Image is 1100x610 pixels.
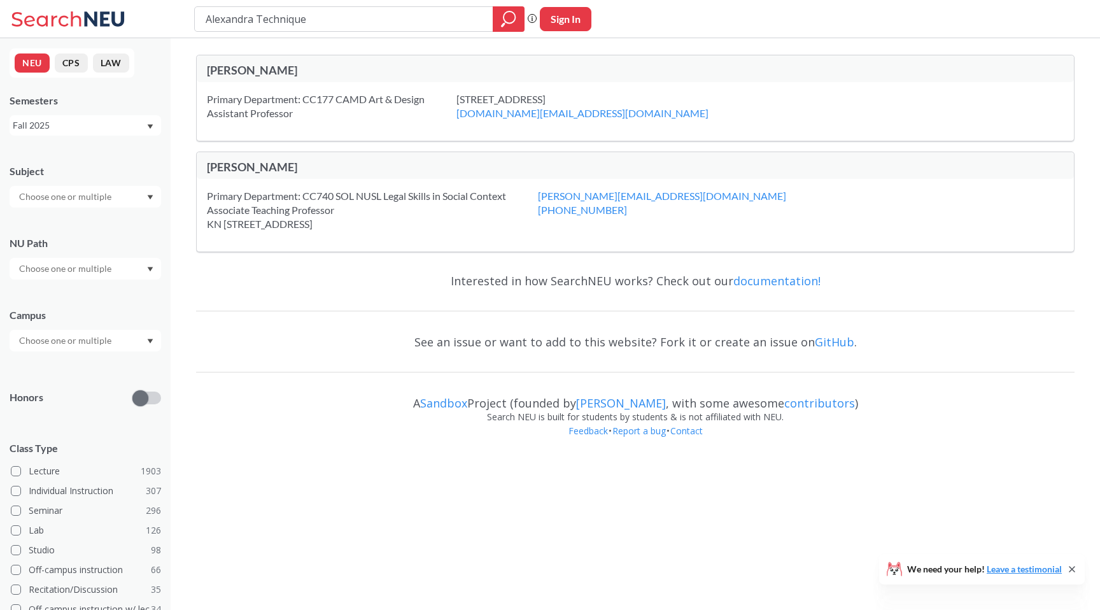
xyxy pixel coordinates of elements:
[456,92,740,120] div: [STREET_ADDRESS]
[151,563,161,577] span: 66
[207,92,456,120] div: Primary Department: CC177 CAMD Art & Design Assistant Professor
[907,565,1062,574] span: We need your help!
[11,542,161,558] label: Studio
[11,502,161,519] label: Seminar
[11,463,161,479] label: Lecture
[10,186,161,208] div: Dropdown arrow
[15,53,50,73] button: NEU
[540,7,591,31] button: Sign In
[456,107,709,119] a: [DOMAIN_NAME][EMAIL_ADDRESS][DOMAIN_NAME]
[670,425,703,437] a: Contact
[141,464,161,478] span: 1903
[11,522,161,539] label: Lab
[13,189,120,204] input: Choose one or multiple
[784,395,855,411] a: contributors
[11,562,161,578] label: Off-campus instruction
[147,267,153,272] svg: Dropdown arrow
[10,308,161,322] div: Campus
[10,94,161,108] div: Semesters
[13,118,146,132] div: Fall 2025
[538,204,627,216] a: [PHONE_NUMBER]
[196,262,1075,299] div: Interested in how SearchNEU works? Check out our
[13,333,120,348] input: Choose one or multiple
[196,323,1075,360] div: See an issue or want to add to this website? Fork it or create an issue on .
[10,236,161,250] div: NU Path
[207,63,635,77] div: [PERSON_NAME]
[501,10,516,28] svg: magnifying glass
[151,543,161,557] span: 98
[568,425,609,437] a: Feedback
[576,395,666,411] a: [PERSON_NAME]
[493,6,525,32] div: magnifying glass
[147,195,153,200] svg: Dropdown arrow
[146,523,161,537] span: 126
[146,504,161,518] span: 296
[10,441,161,455] span: Class Type
[11,483,161,499] label: Individual Instruction
[207,160,635,174] div: [PERSON_NAME]
[196,410,1075,424] div: Search NEU is built for students by students & is not affiliated with NEU.
[196,385,1075,410] div: A Project (founded by , with some awesome )
[151,583,161,597] span: 35
[11,581,161,598] label: Recitation/Discussion
[55,53,88,73] button: CPS
[538,190,786,202] a: [PERSON_NAME][EMAIL_ADDRESS][DOMAIN_NAME]
[10,164,161,178] div: Subject
[147,339,153,344] svg: Dropdown arrow
[146,484,161,498] span: 307
[612,425,666,437] a: Report a bug
[10,390,43,405] p: Honors
[733,273,821,288] a: documentation!
[196,424,1075,457] div: • •
[207,189,538,231] div: Primary Department: CC740 SOL NUSL Legal Skills in Social Context Associate Teaching Professor KN...
[420,395,467,411] a: Sandbox
[987,564,1062,574] a: Leave a testimonial
[13,261,120,276] input: Choose one or multiple
[204,8,484,30] input: Class, professor, course number, "phrase"
[147,124,153,129] svg: Dropdown arrow
[93,53,129,73] button: LAW
[10,330,161,351] div: Dropdown arrow
[815,334,854,350] a: GitHub
[10,258,161,280] div: Dropdown arrow
[10,115,161,136] div: Fall 2025Dropdown arrow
